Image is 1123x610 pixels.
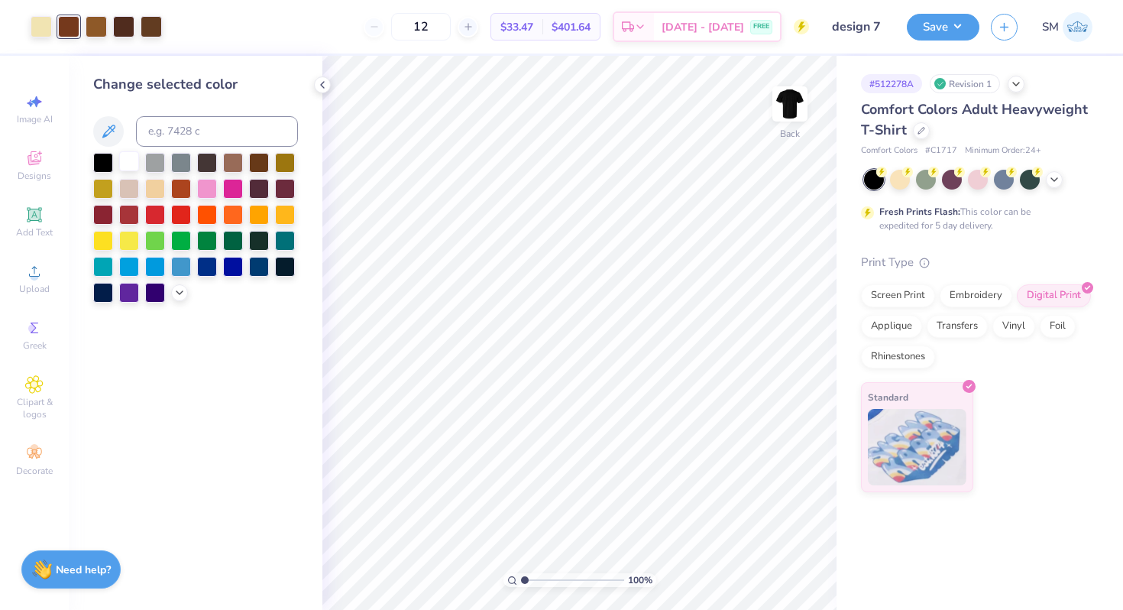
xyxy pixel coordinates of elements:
span: Add Text [16,226,53,238]
div: # 512278A [861,74,922,93]
div: This color can be expedited for 5 day delivery. [879,205,1067,232]
span: Upload [19,283,50,295]
span: Image AI [17,113,53,125]
span: [DATE] - [DATE] [662,19,744,35]
span: $401.64 [552,19,591,35]
span: Standard [868,389,908,405]
img: Standard [868,409,966,485]
input: e.g. 7428 c [136,116,298,147]
div: Embroidery [940,284,1012,307]
span: Designs [18,170,51,182]
div: Applique [861,315,922,338]
strong: Need help? [56,563,111,577]
span: Comfort Colors Adult Heavyweight T-Shirt [861,100,1088,139]
span: $33.47 [500,19,533,35]
div: Digital Print [1017,284,1091,307]
span: Clipart & logos [8,396,61,420]
span: SM [1042,18,1059,36]
div: Screen Print [861,284,935,307]
span: Comfort Colors [861,144,917,157]
div: Rhinestones [861,346,935,368]
div: Change selected color [93,74,298,95]
div: Print Type [861,254,1092,271]
input: – – [391,13,451,41]
div: Foil [1040,315,1076,338]
span: Decorate [16,465,53,477]
div: Vinyl [992,315,1035,338]
span: 100 % [628,573,652,587]
span: FREE [753,21,769,32]
span: Minimum Order: 24 + [965,144,1041,157]
input: Untitled Design [820,11,895,42]
a: SM [1042,12,1092,42]
img: Sharlize Moayedi [1063,12,1092,42]
div: Transfers [927,315,988,338]
img: Back [775,89,805,119]
button: Save [907,14,979,41]
span: # C1717 [925,144,957,157]
strong: Fresh Prints Flash: [879,206,960,218]
div: Revision 1 [930,74,1000,93]
div: Back [780,127,800,141]
span: Greek [23,339,47,352]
